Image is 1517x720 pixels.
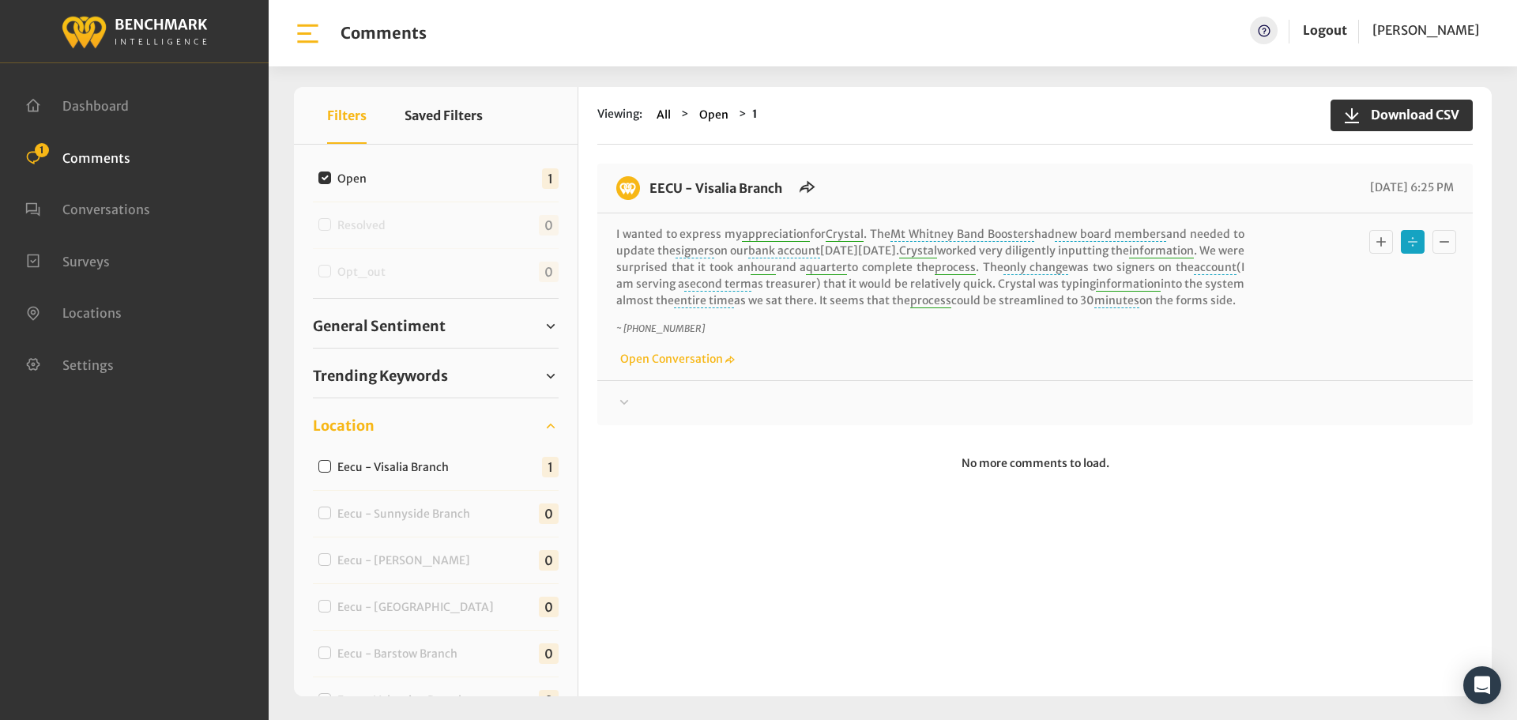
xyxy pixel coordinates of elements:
label: Eecu - Sunnyside Branch [332,506,483,522]
button: Saved Filters [405,87,483,144]
span: Trending Keywords [313,365,448,386]
span: General Sentiment [313,315,446,337]
span: process [910,293,951,308]
a: Location [313,414,559,438]
span: [DATE] 6:25 PM [1366,180,1454,194]
span: Locations [62,305,122,321]
a: Comments 1 [25,149,130,164]
img: benchmark [616,176,640,200]
span: hour [751,260,776,275]
label: Opt_out [332,264,398,281]
a: Logout [1303,22,1347,38]
a: [PERSON_NAME] [1372,17,1479,44]
a: Conversations [313,126,559,149]
img: bar [294,20,322,47]
a: Open Conversation [616,352,735,366]
span: 0 [539,550,559,571]
span: new board members [1055,227,1167,242]
button: Filters [327,87,367,144]
h1: Comments [341,24,427,43]
span: appreciation [742,227,810,242]
label: Open [332,171,379,187]
span: 0 [539,215,559,236]
span: information [1096,277,1161,292]
span: Download CSV [1361,105,1459,124]
span: process [935,260,976,275]
h6: EECU - Visalia Branch [640,176,792,200]
label: Eecu - [GEOGRAPHIC_DATA] [332,599,506,616]
a: Locations [25,303,122,319]
span: signers [676,243,714,258]
p: No more comments to load. [597,444,1473,483]
a: General Sentiment [313,315,559,338]
p: I wanted to express my for . The had and needed to update the on our [DATE][DATE]. worked very di... [616,226,1244,309]
span: Crystal [826,227,864,242]
span: 1 [35,143,49,157]
span: minutes [1094,293,1139,308]
span: only change [1003,260,1069,275]
div: Basic example [1365,226,1460,258]
span: information [1129,243,1194,258]
a: Surveys [25,252,110,268]
input: Open [318,172,331,184]
a: Trending Keywords [313,364,559,388]
a: Conversations [25,200,150,216]
button: Download CSV [1331,100,1473,131]
a: EECU - Visalia Branch [649,180,782,196]
input: Eecu - Visalia Branch [318,460,331,473]
a: Settings [25,356,114,371]
div: Open Intercom Messenger [1463,666,1501,704]
span: bank account [748,243,820,258]
label: Eecu - [PERSON_NAME] [332,552,483,569]
span: Viewing: [597,106,642,124]
strong: 1 [752,107,758,121]
img: benchmark [61,12,208,51]
span: Surveys [62,253,110,269]
span: 0 [539,597,559,617]
label: Resolved [332,217,398,234]
span: account [1194,260,1237,275]
span: second term [684,277,751,292]
span: [PERSON_NAME] [1372,22,1479,38]
label: Eecu - Barstow Branch [332,646,470,662]
a: Logout [1303,17,1347,44]
span: 0 [539,503,559,524]
label: Eecu - Valentine Branch [332,692,478,709]
span: quarter [806,260,847,275]
span: Dashboard [62,98,129,114]
span: Location [313,415,375,436]
i: ~ [PHONE_NUMBER] [616,322,705,334]
span: 0 [539,262,559,282]
span: Conversations [62,202,150,217]
span: Settings [62,356,114,372]
a: Dashboard [25,96,129,112]
button: All [652,106,676,124]
label: Eecu - Visalia Branch [332,459,461,476]
span: Crystal [899,243,937,258]
span: 0 [539,690,559,711]
span: 1 [542,457,559,477]
span: Comments [62,149,130,165]
button: Open [695,106,733,124]
span: entire time [674,293,734,308]
span: 0 [539,643,559,664]
span: 1 [542,168,559,189]
span: Mt Whitney Band Boosters [890,227,1034,242]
